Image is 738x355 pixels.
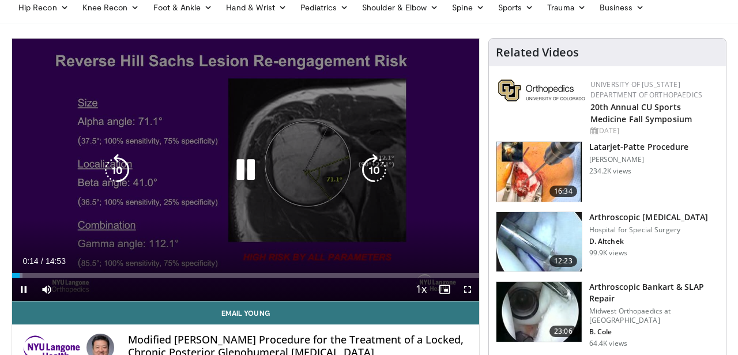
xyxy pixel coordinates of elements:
[496,281,719,348] a: 23:06 Arthroscopic Bankart & SLAP Repair Midwest Orthopaedics at [GEOGRAPHIC_DATA] B. Cole 64.4K ...
[35,278,58,301] button: Mute
[12,301,479,324] a: Email Young
[496,46,579,59] h4: Related Videos
[589,225,709,235] p: Hospital for Special Surgery
[496,141,719,202] a: 16:34 Latarjet-Patte Procedure [PERSON_NAME] 234.2K views
[12,273,479,278] div: Progress Bar
[590,80,702,100] a: University of [US_STATE] Department of Orthopaedics
[590,101,692,124] a: 20th Annual CU Sports Medicine Fall Symposium
[590,126,717,136] div: [DATE]
[496,212,719,273] a: 12:23 Arthroscopic [MEDICAL_DATA] Hospital for Special Surgery D. Altchek 99.9K views
[589,212,709,223] h3: Arthroscopic [MEDICAL_DATA]
[12,278,35,301] button: Pause
[496,142,582,202] img: 617583_3.png.150x105_q85_crop-smart_upscale.jpg
[456,278,479,301] button: Fullscreen
[589,307,719,325] p: Midwest Orthopaedics at [GEOGRAPHIC_DATA]
[433,278,456,301] button: Enable picture-in-picture mode
[41,256,43,266] span: /
[589,141,688,153] h3: Latarjet-Patte Procedure
[46,256,66,266] span: 14:53
[589,248,627,258] p: 99.9K views
[589,237,709,246] p: D. Altchek
[549,255,577,267] span: 12:23
[12,39,479,301] video-js: Video Player
[589,155,688,164] p: [PERSON_NAME]
[496,282,582,342] img: cole_0_3.png.150x105_q85_crop-smart_upscale.jpg
[410,278,433,301] button: Playback Rate
[589,167,631,176] p: 234.2K views
[589,339,627,348] p: 64.4K views
[549,186,577,197] span: 16:34
[589,281,719,304] h3: Arthroscopic Bankart & SLAP Repair
[549,326,577,337] span: 23:06
[496,212,582,272] img: 10039_3.png.150x105_q85_crop-smart_upscale.jpg
[589,327,719,337] p: B. Cole
[498,80,585,101] img: 355603a8-37da-49b6-856f-e00d7e9307d3.png.150x105_q85_autocrop_double_scale_upscale_version-0.2.png
[22,256,38,266] span: 0:14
